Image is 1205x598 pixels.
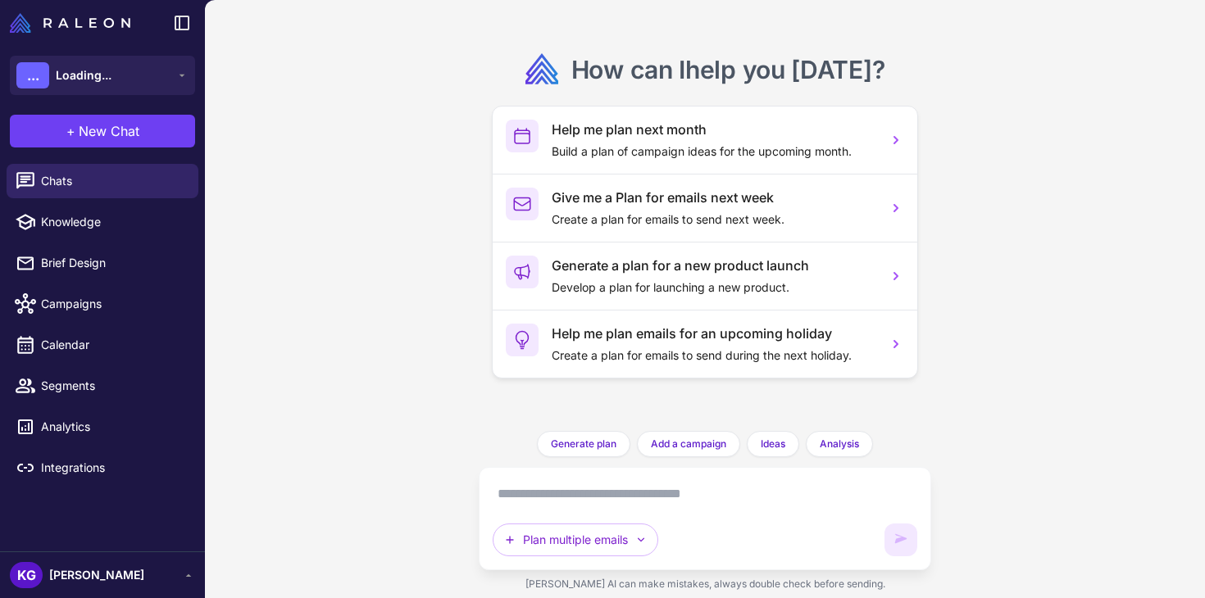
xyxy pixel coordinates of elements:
span: [PERSON_NAME] [49,566,144,584]
span: Campaigns [41,295,185,313]
span: Integrations [41,459,185,477]
button: Ideas [747,431,799,457]
span: Ideas [761,437,785,451]
a: Brief Design [7,246,198,280]
a: Chats [7,164,198,198]
button: Plan multiple emails [493,523,658,556]
h2: How can I ? [571,53,885,86]
p: Develop a plan for launching a new product. [552,279,874,297]
span: Add a campaign [651,437,726,451]
p: Create a plan for emails to send during the next holiday. [552,347,874,365]
button: Analysis [806,431,873,457]
p: Create a plan for emails to send next week. [552,211,874,229]
a: Campaigns [7,287,198,321]
a: Analytics [7,410,198,444]
div: [PERSON_NAME] AI can make mistakes, always double check before sending. [479,570,930,598]
span: Brief Design [41,254,185,272]
span: Segments [41,377,185,395]
span: Knowledge [41,213,185,231]
button: +New Chat [10,115,195,147]
h3: Generate a plan for a new product launch [552,256,874,275]
p: Build a plan of campaign ideas for the upcoming month. [552,143,874,161]
h3: Help me plan next month [552,120,874,139]
a: Raleon Logo [10,13,137,33]
button: Add a campaign [637,431,740,457]
span: Generate plan [551,437,616,451]
span: Chats [41,172,185,190]
a: Integrations [7,451,198,485]
span: Loading... [56,66,111,84]
span: Analysis [820,437,859,451]
span: + [66,121,75,141]
h3: Give me a Plan for emails next week [552,188,874,207]
span: help you [DATE] [685,55,872,84]
span: Analytics [41,418,185,436]
span: Calendar [41,336,185,354]
span: New Chat [79,121,139,141]
a: Segments [7,369,198,403]
div: ... [16,62,49,88]
a: Knowledge [7,205,198,239]
img: Raleon Logo [10,13,130,33]
a: Calendar [7,328,198,362]
button: ...Loading... [10,56,195,95]
div: KG [10,562,43,588]
h3: Help me plan emails for an upcoming holiday [552,324,874,343]
button: Generate plan [537,431,630,457]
